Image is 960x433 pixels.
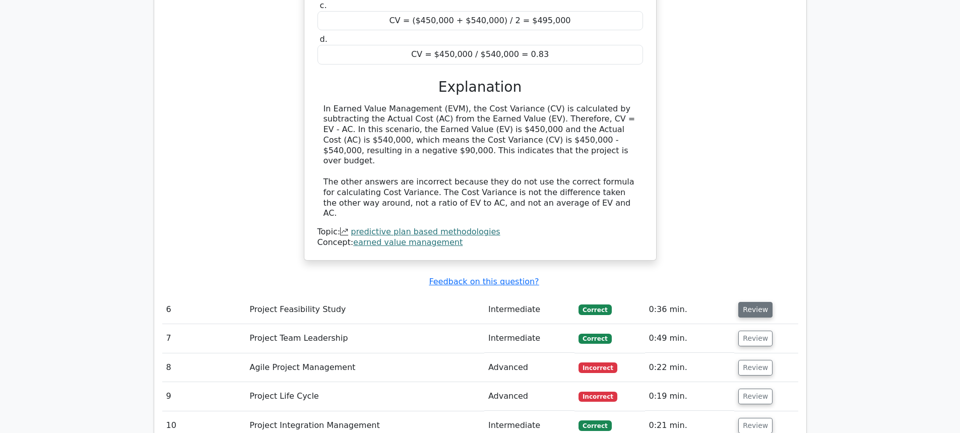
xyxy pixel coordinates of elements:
[317,11,643,31] div: CV = ($450,000 + $540,000) / 2 = $495,000
[738,331,773,346] button: Review
[645,382,735,411] td: 0:19 min.
[320,34,328,44] span: d.
[245,324,484,353] td: Project Team Leadership
[645,324,735,353] td: 0:49 min.
[645,295,735,324] td: 0:36 min.
[353,237,463,247] a: earned value management
[484,382,574,411] td: Advanced
[429,277,539,286] a: Feedback on this question?
[162,382,246,411] td: 9
[317,237,643,248] div: Concept:
[484,324,574,353] td: Intermediate
[317,227,643,237] div: Topic:
[162,295,246,324] td: 6
[484,353,574,382] td: Advanced
[245,295,484,324] td: Project Feasibility Study
[579,392,617,402] span: Incorrect
[324,104,637,219] div: In Earned Value Management (EVM), the Cost Variance (CV) is calculated by subtracting the Actual ...
[162,353,246,382] td: 8
[351,227,500,236] a: predictive plan based methodologies
[162,324,246,353] td: 7
[579,362,617,373] span: Incorrect
[245,353,484,382] td: Agile Project Management
[738,389,773,404] button: Review
[738,302,773,318] button: Review
[579,334,611,344] span: Correct
[645,353,735,382] td: 0:22 min.
[317,45,643,65] div: CV = $450,000 / $540,000 = 0.83
[245,382,484,411] td: Project Life Cycle
[320,1,327,10] span: c.
[738,360,773,376] button: Review
[579,420,611,430] span: Correct
[324,79,637,96] h3: Explanation
[484,295,574,324] td: Intermediate
[579,304,611,315] span: Correct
